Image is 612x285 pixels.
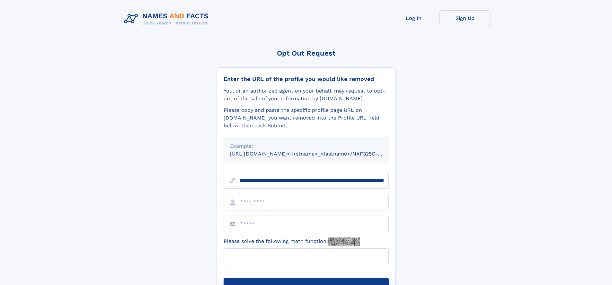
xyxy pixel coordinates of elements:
[224,87,389,102] div: You, or an authorized agent on your behalf, may request to opt-out of the sale of your informatio...
[224,106,389,129] div: Please copy and paste the specific profile page URL on [DOMAIN_NAME] you want removed into the Pr...
[224,76,389,83] div: Enter the URL of the profile you would like removed
[224,237,360,246] label: Please solve the following math function:
[230,151,401,157] small: [URL][DOMAIN_NAME]<firstname>_<lastname>/NAF325G-xxxxxxxx
[217,49,395,57] div: Opt Out Request
[230,142,382,150] div: Example:
[439,10,491,26] a: Sign Up
[121,10,214,28] img: Logo Names and Facts
[388,10,439,26] a: Log In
